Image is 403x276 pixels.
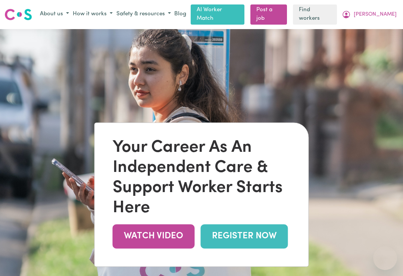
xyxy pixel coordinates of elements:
[354,10,397,19] span: [PERSON_NAME]
[4,8,32,21] img: Careseekers logo
[293,4,337,25] a: Find workers
[191,4,244,25] a: AI Worker Match
[38,8,71,21] button: About us
[4,6,32,23] a: Careseekers logo
[373,246,397,270] iframe: Button to launch messaging window
[113,224,195,248] a: WATCH VIDEO
[113,138,291,218] div: Your Career As An Independent Care & Support Worker Starts Here
[173,9,188,20] a: Blog
[201,224,288,248] a: REGISTER NOW
[71,8,115,21] button: How it works
[340,8,399,21] button: My Account
[250,4,287,25] a: Post a job
[115,8,173,21] button: Safety & resources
